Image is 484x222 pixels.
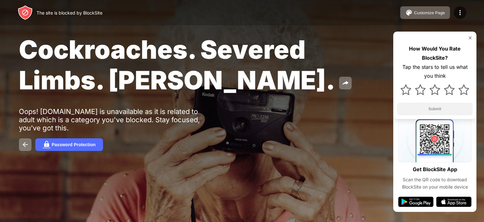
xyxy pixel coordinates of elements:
[415,84,426,95] img: star.svg
[405,9,413,16] img: pallet.svg
[19,34,335,95] span: Cockroaches. Severed Limbs. [PERSON_NAME].
[37,10,102,15] div: The site is blocked by BlockSite
[429,84,440,95] img: star.svg
[458,84,469,95] img: star.svg
[444,84,455,95] img: star.svg
[468,35,473,40] img: rate-us-close.svg
[397,63,473,81] div: Tap the stars to tell us what you think
[436,197,471,207] img: app-store.svg
[397,103,473,115] button: Submit
[52,142,95,147] div: Password Protection
[18,5,33,20] img: header-logo.svg
[35,138,103,151] button: Password Protection
[21,141,29,148] img: back.svg
[414,10,445,15] div: Customize Page
[400,6,450,19] button: Customize Page
[398,197,434,207] img: google-play.svg
[43,141,50,148] img: password.svg
[19,107,214,132] div: Oops! [DOMAIN_NAME] is unavailable as it is related to adult which is a category you've blocked. ...
[456,9,464,16] img: menu-icon.svg
[400,84,411,95] img: star.svg
[397,44,473,63] div: How Would You Rate BlockSite?
[342,79,349,87] img: share.svg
